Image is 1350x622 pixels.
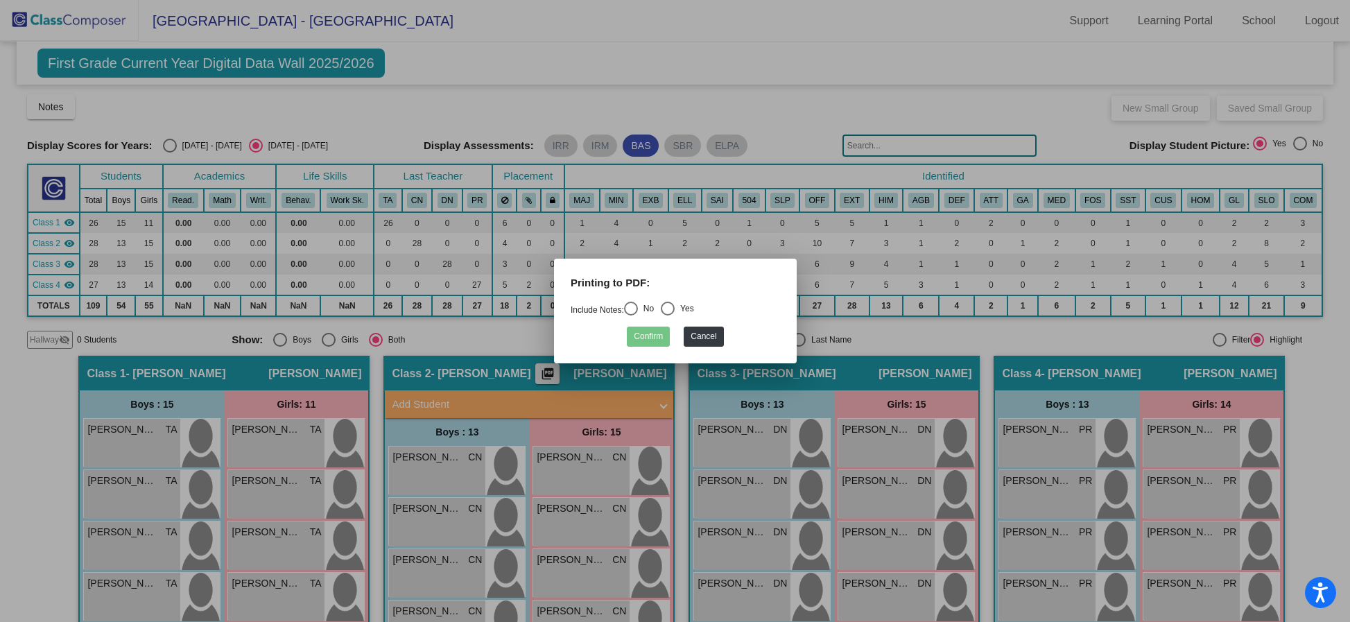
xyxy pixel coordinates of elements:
label: Printing to PDF: [571,275,650,291]
div: No [637,302,653,315]
button: Cancel [684,327,723,347]
div: Yes [675,302,694,315]
button: Confirm [627,327,670,347]
a: Include Notes: [571,305,624,315]
mat-radio-group: Select an option [571,305,694,315]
